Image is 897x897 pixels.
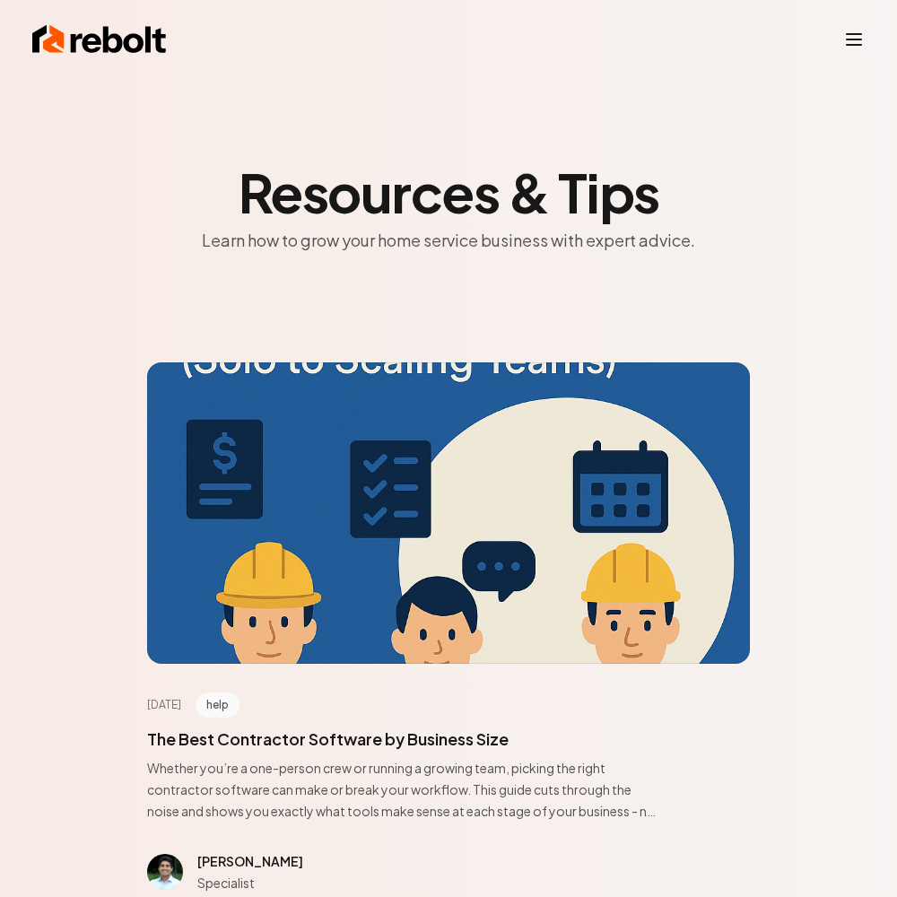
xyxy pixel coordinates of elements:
time: [DATE] [147,698,181,712]
span: help [196,692,239,718]
h2: Resources & Tips [147,165,750,219]
p: Learn how to grow your home service business with expert advice. [147,226,750,255]
img: Rebolt Logo [32,22,167,57]
a: The Best Contractor Software by Business Size [147,728,509,749]
button: Toggle mobile menu [843,29,865,50]
span: [PERSON_NAME] [197,853,303,869]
